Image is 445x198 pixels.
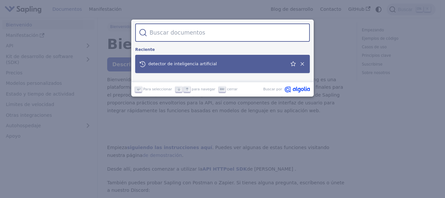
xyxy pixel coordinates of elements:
[263,87,282,91] font: Buscar por
[185,87,190,92] svg: Arrow up
[177,87,181,92] svg: Arrow down
[263,86,310,93] a: Buscar porAlgolia
[299,60,306,68] button: Eliminar esta búsqueda del historial
[143,87,172,91] font: Para seleccionar
[285,86,310,93] svg: Algolia
[135,47,155,52] font: Reciente
[227,87,237,91] font: cerrar
[136,87,141,92] svg: Enter key
[135,55,310,73] a: detector de inteligencia artificial
[290,60,297,68] button: Guardar esta búsqueda
[220,87,225,92] svg: Escape key
[147,23,306,42] input: Buscar documentos
[148,61,217,66] font: detector de inteligencia artificial
[192,87,215,91] font: para navegar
